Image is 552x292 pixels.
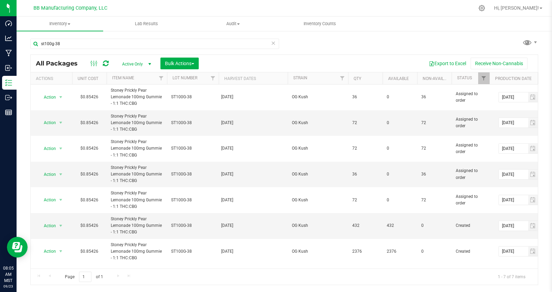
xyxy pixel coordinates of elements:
div: Value 1: 2024-11-26 [221,94,286,100]
inline-svg: Reports [5,109,12,116]
span: 432 [387,222,413,229]
inline-svg: Inventory [5,79,12,86]
div: Value 1: 2024-11-26 [221,171,286,178]
span: Stoney Prickly Pear Lemonade 100mg Gummie - 1:1 THC:CBG [111,242,163,262]
span: Action [38,144,56,153]
td: $0.85426 [72,239,107,264]
span: Stoney Prickly Pear Lemonade 100mg Gummie - 1:1 THC:CBG [111,164,163,184]
span: ST100G-38 [171,120,215,126]
inline-svg: Outbound [5,94,12,101]
span: select [57,144,65,153]
span: Action [38,221,56,231]
span: Assigned to order [456,168,485,181]
span: Stoney Prickly Pear Lemonade 100mg Gummie - 1:1 THC:CBG [111,139,163,159]
div: Value 1: 2024-11-26 [221,222,286,229]
span: BB Manufacturing Company, LLC [33,5,107,11]
span: OG Kush [292,120,344,126]
p: 08:05 AM MST [3,265,13,284]
td: $0.85426 [72,187,107,213]
span: Assigned to order [456,193,485,207]
span: 36 [352,94,378,100]
span: OG Kush [292,248,344,255]
span: ST100G-38 [171,145,215,152]
a: Strain [293,75,307,80]
span: select [57,92,65,102]
span: select [528,221,538,231]
span: 0 [387,197,413,203]
a: Item Name [112,75,134,80]
inline-svg: Inbound [5,64,12,71]
a: Filter [478,72,490,84]
span: Hi, [PERSON_NAME]! [494,5,539,11]
td: $0.85426 [72,213,107,239]
span: select [57,221,65,231]
inline-svg: Manufacturing [5,50,12,57]
span: Inventory [17,21,103,27]
span: Stoney Prickly Pear Lemonade 100mg Gummie - 1:1 THC:CBG [111,113,163,133]
span: select [528,92,538,102]
span: select [528,195,538,205]
a: Available [388,76,409,81]
iframe: Resource center [7,237,28,258]
a: Audit [190,17,276,31]
span: Stoney Prickly Pear Lemonade 100mg Gummie - 1:1 THC:CBG [111,87,163,107]
td: $0.85426 [72,162,107,188]
span: 36 [352,171,378,178]
span: Action [38,118,56,128]
a: Lab Results [103,17,190,31]
div: Actions [36,76,69,81]
span: select [528,246,538,256]
a: Filter [337,72,348,84]
span: Lab Results [126,21,167,27]
span: ST100G-38 [171,248,215,255]
span: Inventory Counts [294,21,345,27]
span: select [57,170,65,179]
span: All Packages [36,60,85,67]
span: 0 [387,171,413,178]
span: Action [38,246,56,256]
td: $0.85426 [72,110,107,136]
span: select [528,118,538,128]
span: Stoney Prickly Pear Lemonade 100mg Gummie - 1:1 THC:CBG [111,190,163,210]
span: OG Kush [292,145,344,152]
span: OG Kush [292,197,344,203]
span: Clear [271,39,276,48]
span: select [528,144,538,153]
span: Action [38,195,56,205]
span: 432 [352,222,378,229]
span: 72 [352,197,378,203]
div: Value 1: 2024-11-26 [221,197,286,203]
span: select [57,118,65,128]
inline-svg: Analytics [5,35,12,42]
button: Receive Non-Cannabis [471,58,528,69]
a: Lot Number [172,75,197,80]
span: ST100G-38 [171,171,215,178]
span: Audit [190,21,276,27]
span: 72 [352,120,378,126]
span: 36 [421,94,447,100]
span: ST100G-38 [171,222,215,229]
span: OG Kush [292,94,344,100]
span: 0 [421,248,447,255]
span: OG Kush [292,222,344,229]
p: 09/23 [3,284,13,289]
a: Unit Cost [78,76,98,81]
span: Page of 1 [59,272,109,282]
span: 72 [421,197,447,203]
span: ST100G-38 [171,94,215,100]
span: Assigned to order [456,142,485,155]
span: 72 [421,145,447,152]
a: Qty [354,76,361,81]
span: 72 [352,145,378,152]
th: Harvest Dates [219,72,288,84]
a: Filter [156,72,167,84]
a: Status [457,75,472,80]
td: $0.85426 [72,84,107,110]
button: Bulk Actions [160,58,199,69]
td: $0.85426 [72,136,107,162]
a: Inventory [17,17,103,31]
input: Search Package ID, Item Name, SKU, Lot or Part Number... [30,39,279,49]
span: Bulk Actions [165,61,194,66]
button: Export to Excel [424,58,471,69]
a: Non-Available [423,76,453,81]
